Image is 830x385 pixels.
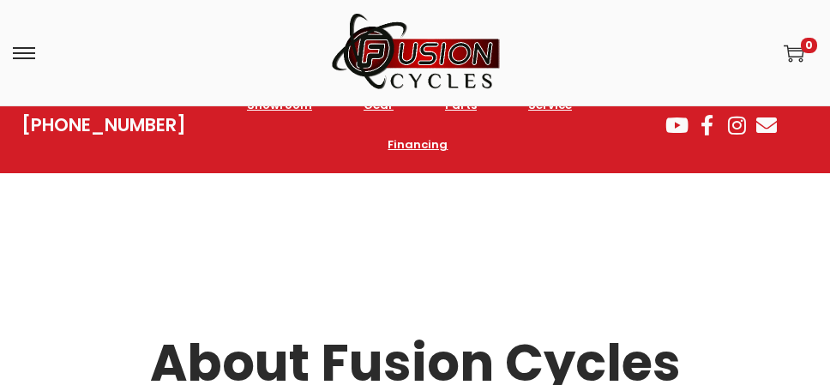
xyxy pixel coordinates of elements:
a: Financing [370,125,465,165]
a: [PHONE_NUMBER] [21,113,186,137]
a: 0 [784,43,804,63]
img: Woostify mobile logo [329,13,501,93]
nav: Menu [207,86,620,165]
